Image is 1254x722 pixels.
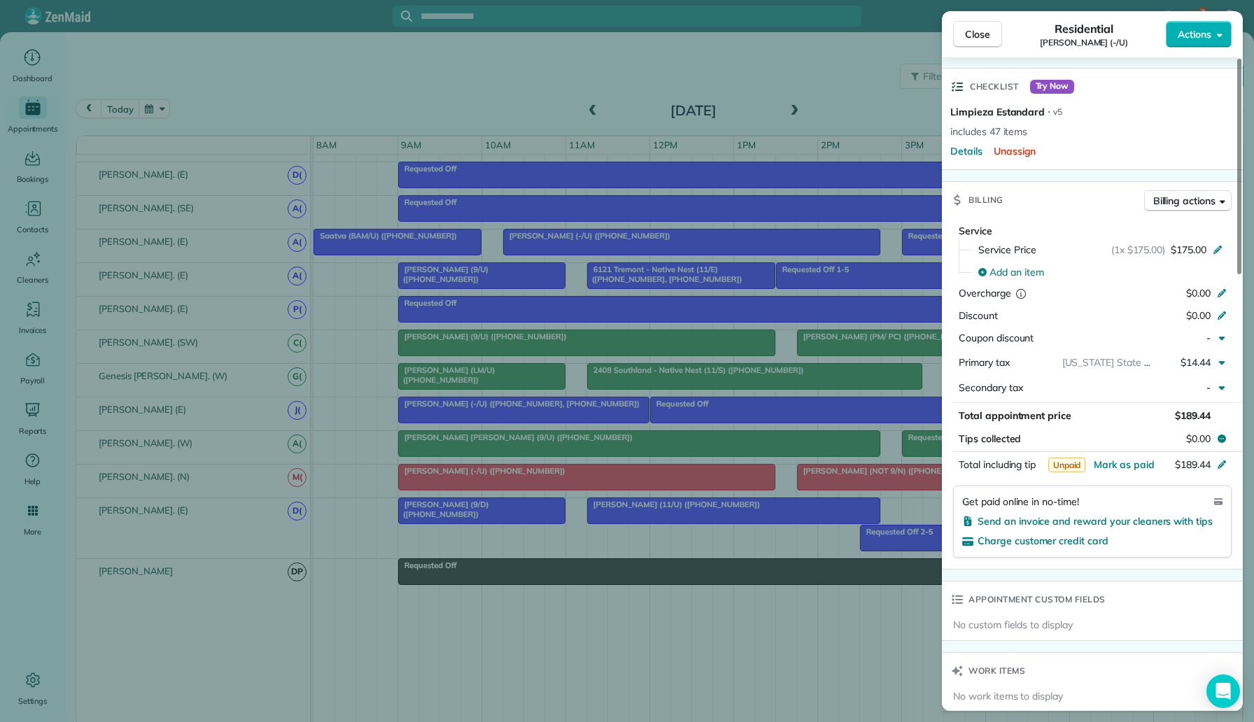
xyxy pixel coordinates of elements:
span: Appointment custom fields [968,593,1106,607]
span: - [1206,381,1211,394]
span: Discount [959,309,998,322]
span: Work items [968,664,1025,678]
span: $0.00 [1186,287,1211,299]
button: Add an item [970,261,1232,283]
span: $0.00 [1186,432,1211,446]
button: Tips collected$0.00 [953,429,1232,448]
span: Primary tax [959,356,1010,369]
span: Residential [1055,20,1114,37]
span: Total appointment price [959,409,1071,422]
span: Send an invoice and reward your cleaners with tips [978,515,1213,528]
div: Open Intercom Messenger [1206,674,1240,708]
button: Mark as paid [1094,458,1155,472]
span: - [1206,332,1211,344]
span: No custom fields to display [953,618,1073,632]
span: Secondary tax [959,381,1023,394]
button: Service Price(1x $175.00)$175.00 [970,239,1232,261]
span: Total including tip [959,458,1036,471]
span: Add an item [989,265,1044,279]
span: Actions [1178,27,1211,41]
span: $175.00 [1171,243,1206,257]
span: Close [965,27,990,41]
span: $189.44 [1175,458,1211,471]
span: (1x $175.00) [1111,243,1166,257]
button: Close [953,21,1002,48]
span: No work items to display [953,689,1063,703]
button: Unassign [994,144,1036,158]
span: Get paid online in no-time! [962,495,1079,509]
span: Try Now [1030,80,1075,94]
span: Unpaid [1048,458,1086,472]
span: Service [959,225,992,237]
span: $14.44 [1181,356,1211,369]
span: $189.44 [1175,409,1211,422]
span: Limpieza Estandard [950,105,1045,119]
span: ⋅ [1048,105,1050,119]
span: includes 47 items [950,125,1027,139]
span: Service Price [978,243,1036,257]
span: v5 [1053,106,1062,118]
button: Details [950,144,982,158]
span: Mark as paid [1094,458,1155,471]
span: Charge customer credit card [978,535,1108,547]
span: Tips collected [959,432,1021,446]
span: Checklist [970,80,1019,94]
span: Billing [968,193,1003,207]
span: Billing actions [1153,194,1216,208]
span: [PERSON_NAME] (-/U) [1040,37,1128,48]
span: $0.00 [1186,309,1211,322]
div: Overcharge [959,286,1080,300]
span: Coupon discount [959,332,1034,344]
